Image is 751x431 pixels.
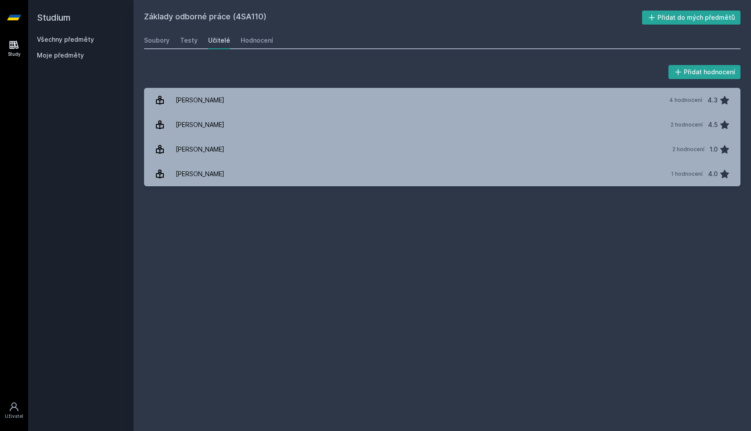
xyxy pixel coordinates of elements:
div: 4.5 [708,116,718,134]
button: Přidat do mých předmětů [642,11,741,25]
span: Moje předměty [37,51,84,60]
button: Přidat hodnocení [668,65,741,79]
a: Všechny předměty [37,36,94,43]
div: 1.0 [710,141,718,158]
div: 1 hodnocení [671,170,703,177]
div: 4.3 [708,91,718,109]
div: 2 hodnocení [672,146,704,153]
div: Uživatel [5,413,23,420]
a: [PERSON_NAME] 2 hodnocení 4.5 [144,112,740,137]
div: Study [8,51,21,58]
a: [PERSON_NAME] 4 hodnocení 4.3 [144,88,740,112]
a: Testy [180,32,198,49]
a: Hodnocení [241,32,273,49]
div: Testy [180,36,198,45]
a: Učitelé [208,32,230,49]
div: Soubory [144,36,170,45]
a: Soubory [144,32,170,49]
div: Hodnocení [241,36,273,45]
div: 2 hodnocení [671,121,703,128]
div: [PERSON_NAME] [176,165,224,183]
a: [PERSON_NAME] 2 hodnocení 1.0 [144,137,740,162]
div: [PERSON_NAME] [176,116,224,134]
a: Uživatel [2,397,26,424]
h2: Základy odborné práce (4SA110) [144,11,642,25]
div: Učitelé [208,36,230,45]
div: [PERSON_NAME] [176,91,224,109]
a: Study [2,35,26,62]
div: 4 hodnocení [669,97,702,104]
a: [PERSON_NAME] 1 hodnocení 4.0 [144,162,740,186]
div: 4.0 [708,165,718,183]
div: [PERSON_NAME] [176,141,224,158]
